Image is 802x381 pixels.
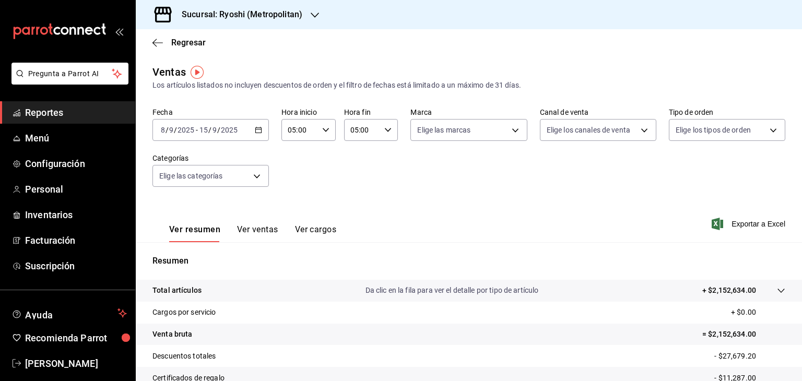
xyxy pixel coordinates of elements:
[731,307,785,318] p: + $0.00
[152,255,785,267] p: Resumen
[212,126,217,134] input: --
[344,109,398,116] label: Hora fin
[152,154,269,162] label: Categorías
[159,171,223,181] span: Elige las categorías
[7,76,128,87] a: Pregunta a Parrot AI
[169,224,220,242] button: Ver resumen
[199,126,208,134] input: --
[365,285,539,296] p: Da clic en la fila para ver el detalle por tipo de artículo
[669,109,785,116] label: Tipo de orden
[714,351,785,362] p: - $27,679.20
[547,125,630,135] span: Elige los canales de venta
[217,126,220,134] span: /
[25,307,113,319] span: Ayuda
[676,125,751,135] span: Elige los tipos de orden
[417,125,470,135] span: Elige las marcas
[152,64,186,80] div: Ventas
[152,38,206,47] button: Regresar
[237,224,278,242] button: Ver ventas
[169,224,336,242] div: navigation tabs
[173,8,302,21] h3: Sucursal: Ryoshi (Metropolitan)
[702,285,756,296] p: + $2,152,634.00
[714,218,785,230] button: Exportar a Excel
[152,307,216,318] p: Cargos por servicio
[410,109,527,116] label: Marca
[25,356,127,371] span: [PERSON_NAME]
[25,208,127,222] span: Inventarios
[28,68,112,79] span: Pregunta a Parrot AI
[191,66,204,79] img: Tooltip marker
[220,126,238,134] input: ----
[702,329,785,340] p: = $2,152,634.00
[11,63,128,85] button: Pregunta a Parrot AI
[171,38,206,47] span: Regresar
[295,224,337,242] button: Ver cargos
[25,182,127,196] span: Personal
[25,233,127,247] span: Facturación
[196,126,198,134] span: -
[25,131,127,145] span: Menú
[540,109,656,116] label: Canal de venta
[208,126,211,134] span: /
[160,126,166,134] input: --
[25,157,127,171] span: Configuración
[177,126,195,134] input: ----
[25,105,127,120] span: Reportes
[152,351,216,362] p: Descuentos totales
[174,126,177,134] span: /
[281,109,336,116] label: Hora inicio
[169,126,174,134] input: --
[166,126,169,134] span: /
[25,259,127,273] span: Suscripción
[152,329,192,340] p: Venta bruta
[115,27,123,35] button: open_drawer_menu
[152,109,269,116] label: Fecha
[25,331,127,345] span: Recomienda Parrot
[152,285,202,296] p: Total artículos
[152,80,785,91] div: Los artículos listados no incluyen descuentos de orden y el filtro de fechas está limitado a un m...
